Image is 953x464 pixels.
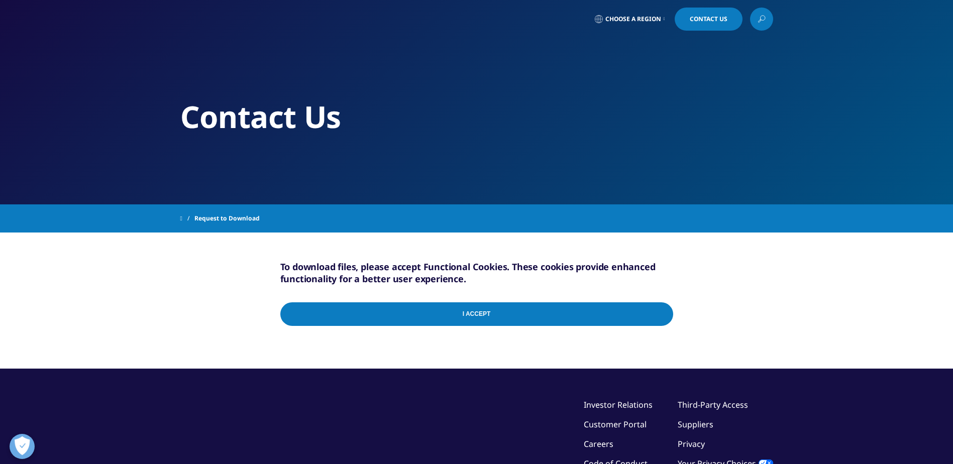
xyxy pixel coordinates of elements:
a: Customer Portal [584,419,647,430]
a: Suppliers [678,419,713,430]
span: Choose a Region [605,15,661,23]
a: Contact Us [675,8,743,31]
h2: Contact Us [180,98,773,136]
span: Contact Us [690,16,727,22]
a: Investor Relations [584,399,653,410]
input: I Accept [280,302,673,326]
a: Third-Party Access [678,399,748,410]
a: Privacy [678,438,705,449]
span: Request to Download [194,209,260,227]
a: Careers [584,438,613,449]
h5: To download files, please accept Functional Cookies. These cookies provide enhanced functionality... [280,261,673,285]
button: Open Preferences [10,434,35,459]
